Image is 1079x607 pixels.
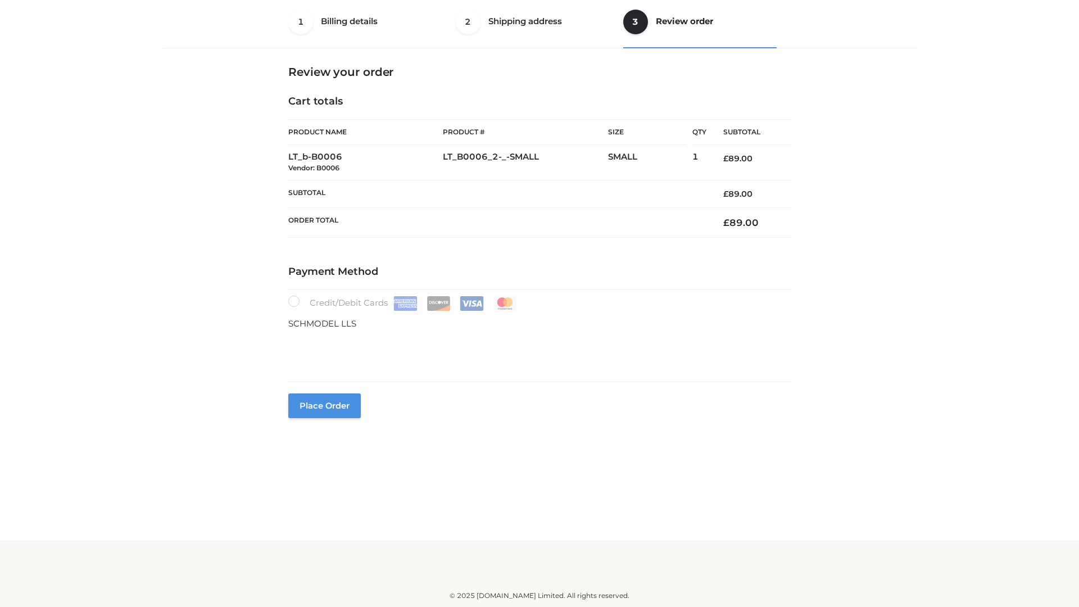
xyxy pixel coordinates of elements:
[167,590,912,601] div: © 2025 [DOMAIN_NAME] Limited. All rights reserved.
[288,296,518,311] label: Credit/Debit Cards
[723,153,728,164] span: £
[443,119,608,145] th: Product #
[288,164,339,172] small: Vendor: B0006
[460,296,484,311] img: Visa
[288,266,791,278] h4: Payment Method
[608,145,692,180] td: SMALL
[608,120,687,145] th: Size
[493,296,517,311] img: Mastercard
[286,328,788,369] iframe: Secure payment input frame
[288,96,791,108] h4: Cart totals
[427,296,451,311] img: Discover
[723,217,729,228] span: £
[706,120,791,145] th: Subtotal
[692,145,706,180] td: 1
[288,119,443,145] th: Product Name
[288,393,361,418] button: Place order
[288,208,706,238] th: Order Total
[288,145,443,180] td: LT_b-B0006
[723,189,752,199] bdi: 89.00
[692,119,706,145] th: Qty
[288,316,791,331] p: SCHMODEL LLS
[723,217,759,228] bdi: 89.00
[723,153,752,164] bdi: 89.00
[393,296,418,311] img: Amex
[288,65,791,79] h3: Review your order
[288,180,706,207] th: Subtotal
[443,145,608,180] td: LT_B0006_2-_-SMALL
[723,189,728,199] span: £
